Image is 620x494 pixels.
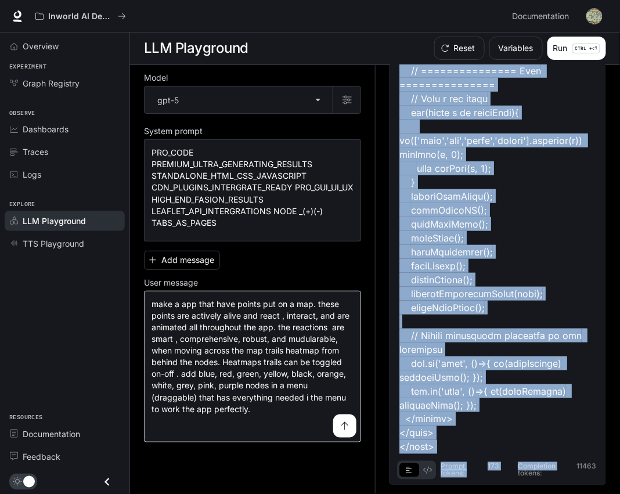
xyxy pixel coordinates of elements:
span: Feedback [23,450,60,463]
p: ⏎ [572,44,600,53]
button: RunCTRL +⏎ [547,37,606,60]
a: Documentation [507,5,578,28]
a: Graph Registry [5,73,125,93]
p: gpt-5 [157,94,179,106]
a: Feedback [5,446,125,467]
p: Inworld AI Demos [48,12,113,21]
span: Prompt tokens: [441,463,485,477]
span: Logs [23,168,41,181]
a: TTS Playground [5,233,125,254]
span: Dark mode toggle [23,475,35,488]
a: LLM Playground [5,211,125,231]
div: basic tabs example [399,461,437,479]
p: CTRL + [575,45,593,52]
p: User message [144,279,198,287]
button: Close drawer [94,470,120,494]
button: All workspaces [30,5,131,28]
span: 11463 [576,463,596,477]
button: Variables [489,37,543,60]
a: Logs [5,164,125,185]
a: Dashboards [5,119,125,139]
span: 173 [488,463,499,477]
span: Traces [23,146,48,158]
span: TTS Playground [23,237,84,250]
img: User avatar [586,8,603,24]
span: Graph Registry [23,77,80,89]
span: Documentation [512,9,569,24]
span: Completion tokens: [518,463,574,477]
a: Traces [5,142,125,162]
span: Documentation [23,428,80,440]
span: LLM Playground [23,215,86,227]
a: Overview [5,36,125,56]
button: Add message [144,251,220,270]
p: Model [144,74,168,82]
a: Documentation [5,424,125,444]
button: Reset [434,37,485,60]
button: User avatar [583,5,606,28]
h1: LLM Playground [144,37,248,60]
p: System prompt [144,127,203,135]
span: Dashboards [23,123,69,135]
div: gpt-5 [145,86,333,113]
span: Overview [23,40,59,52]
